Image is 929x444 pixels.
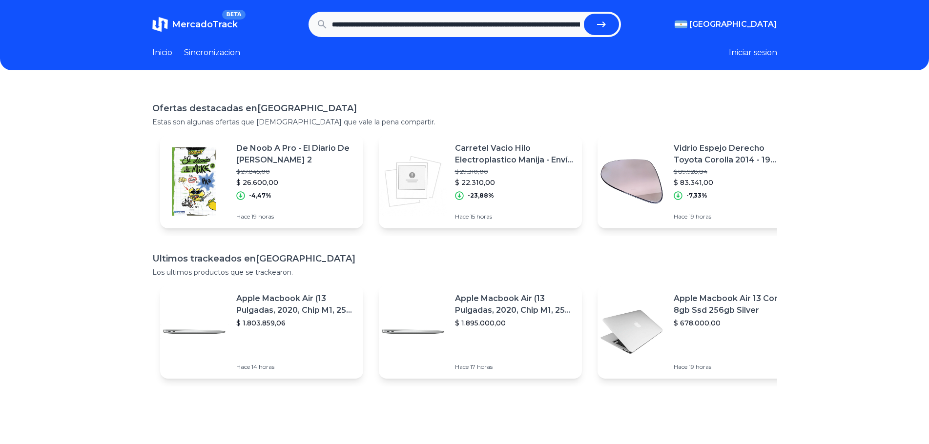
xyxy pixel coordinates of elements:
[674,363,793,371] p: Hace 19 horas
[675,20,687,28] img: Argentina
[249,192,271,200] p: -4,47%
[160,147,228,216] img: Featured image
[455,213,574,221] p: Hace 15 horas
[455,142,574,166] p: Carretel Vacio Hilo Electroplastico Manija - Envío Full
[689,19,777,30] span: [GEOGRAPHIC_DATA]
[379,285,582,379] a: Featured imageApple Macbook Air (13 Pulgadas, 2020, Chip M1, 256 Gb De Ssd, 8 Gb De Ram) - Plata$...
[674,142,793,166] p: Vidrio Espejo Derecho Toyota Corolla 2014 - 19 Original
[236,318,355,328] p: $ 1.803.859,06
[152,47,172,59] a: Inicio
[674,168,793,176] p: $ 89.928,84
[236,178,355,187] p: $ 26.600,00
[236,168,355,176] p: $ 27.845,00
[674,213,793,221] p: Hace 19 horas
[160,285,363,379] a: Featured imageApple Macbook Air (13 Pulgadas, 2020, Chip M1, 256 Gb De Ssd, 8 Gb De Ram) - Plata$...
[468,192,494,200] p: -23,88%
[152,17,168,32] img: MercadoTrack
[379,298,447,366] img: Featured image
[236,293,355,316] p: Apple Macbook Air (13 Pulgadas, 2020, Chip M1, 256 Gb De Ssd, 8 Gb De Ram) - Plata
[686,192,707,200] p: -7,33%
[236,213,355,221] p: Hace 19 horas
[152,267,777,277] p: Los ultimos productos que se trackearon.
[222,10,245,20] span: BETA
[379,147,447,216] img: Featured image
[598,298,666,366] img: Featured image
[455,168,574,176] p: $ 29.310,00
[455,318,574,328] p: $ 1.895.000,00
[236,142,355,166] p: De Noob A Pro - El Diario De [PERSON_NAME] 2
[160,135,363,228] a: Featured imageDe Noob A Pro - El Diario De [PERSON_NAME] 2$ 27.845,00$ 26.600,00-4,47%Hace 19 horas
[598,147,666,216] img: Featured image
[674,178,793,187] p: $ 83.341,00
[184,47,240,59] a: Sincronizacion
[598,285,801,379] a: Featured imageApple Macbook Air 13 Core I5 8gb Ssd 256gb Silver$ 678.000,00Hace 19 horas
[152,117,777,127] p: Estas son algunas ofertas que [DEMOGRAPHIC_DATA] que vale la pena compartir.
[160,298,228,366] img: Featured image
[455,363,574,371] p: Hace 17 horas
[172,19,238,30] span: MercadoTrack
[675,19,777,30] button: [GEOGRAPHIC_DATA]
[152,101,777,115] h1: Ofertas destacadas en [GEOGRAPHIC_DATA]
[152,17,238,32] a: MercadoTrackBETA
[455,178,574,187] p: $ 22.310,00
[729,47,777,59] button: Iniciar sesion
[674,318,793,328] p: $ 678.000,00
[598,135,801,228] a: Featured imageVidrio Espejo Derecho Toyota Corolla 2014 - 19 Original$ 89.928,84$ 83.341,00-7,33%...
[455,293,574,316] p: Apple Macbook Air (13 Pulgadas, 2020, Chip M1, 256 Gb De Ssd, 8 Gb De Ram) - Plata
[152,252,777,265] h1: Ultimos trackeados en [GEOGRAPHIC_DATA]
[674,293,793,316] p: Apple Macbook Air 13 Core I5 8gb Ssd 256gb Silver
[236,363,355,371] p: Hace 14 horas
[379,135,582,228] a: Featured imageCarretel Vacio Hilo Electroplastico Manija - Envío Full$ 29.310,00$ 22.310,00-23,88...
